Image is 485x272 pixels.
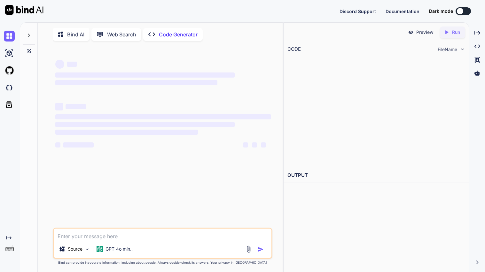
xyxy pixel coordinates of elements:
[159,31,198,38] p: Code Generator
[66,104,86,109] span: ‌
[55,60,64,69] span: ‌
[408,29,414,35] img: preview
[452,29,460,35] p: Run
[252,142,257,147] span: ‌
[67,62,77,67] span: ‌
[416,29,434,35] p: Preview
[261,142,266,147] span: ‌
[243,142,248,147] span: ‌
[68,246,82,252] p: Source
[63,142,94,147] span: ‌
[386,9,419,14] span: Documentation
[53,260,272,265] p: Bind can provide inaccurate information, including about people. Always double-check its answers....
[55,72,234,78] span: ‌
[340,8,376,15] button: Discord Support
[55,130,198,135] span: ‌
[55,142,60,147] span: ‌
[55,114,271,119] span: ‌
[284,168,469,183] h2: OUTPUT
[460,47,465,52] img: chevron down
[438,46,457,53] span: FileName
[257,246,264,253] img: icon
[97,246,103,252] img: GPT-4o mini
[4,31,15,42] img: chat
[106,246,133,252] p: GPT-4o min..
[340,9,376,14] span: Discord Support
[386,8,419,15] button: Documentation
[4,48,15,59] img: ai-studio
[55,103,63,110] span: ‌
[429,8,453,14] span: Dark mode
[55,122,234,127] span: ‌
[287,46,301,53] div: CODE
[84,246,90,252] img: Pick Models
[245,246,252,253] img: attachment
[55,80,217,85] span: ‌
[5,5,43,15] img: Bind AI
[67,31,84,38] p: Bind AI
[4,82,15,93] img: darkCloudIdeIcon
[107,31,136,38] p: Web Search
[4,65,15,76] img: githubLight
